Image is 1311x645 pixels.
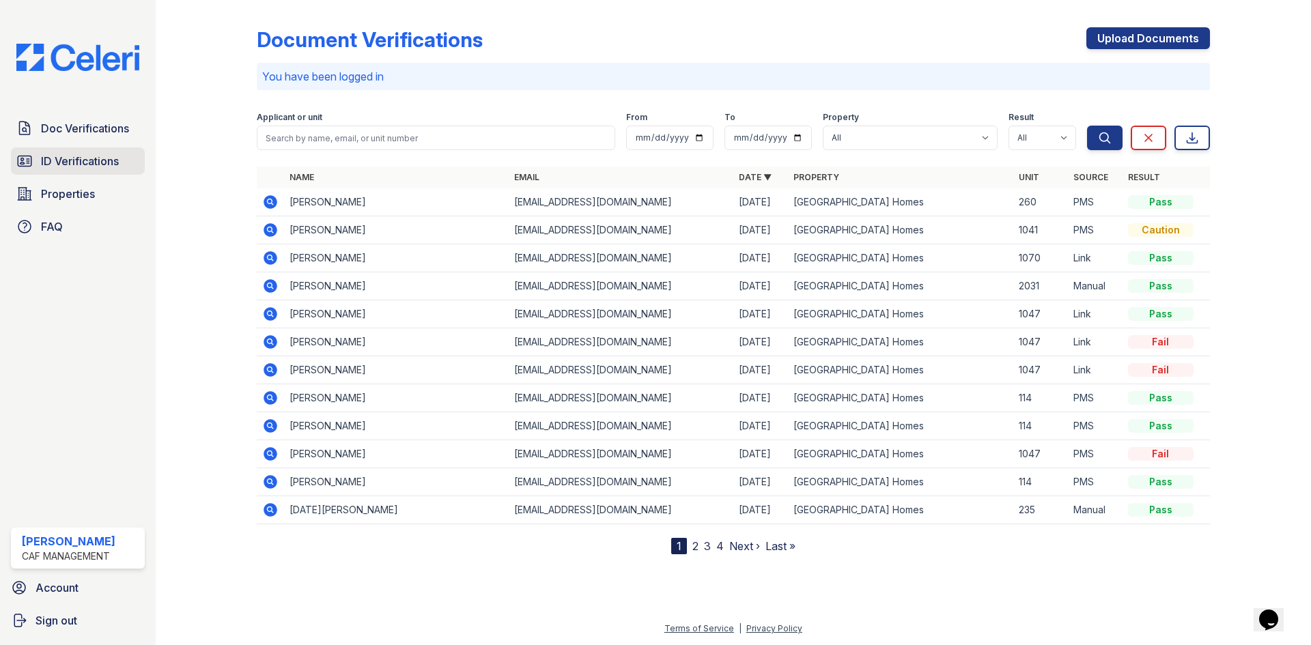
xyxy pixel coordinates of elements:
td: Link [1068,300,1123,328]
div: Pass [1128,195,1194,209]
a: Sign out [5,607,150,634]
td: [PERSON_NAME] [284,412,509,440]
div: Fail [1128,363,1194,377]
a: Email [514,172,539,182]
td: Link [1068,328,1123,356]
td: [PERSON_NAME] [284,188,509,216]
td: [PERSON_NAME] [284,384,509,412]
td: PMS [1068,216,1123,244]
td: PMS [1068,412,1123,440]
div: Pass [1128,503,1194,517]
td: [EMAIL_ADDRESS][DOMAIN_NAME] [509,412,733,440]
td: [DATE] [733,440,788,468]
td: Link [1068,356,1123,384]
div: CAF Management [22,549,115,563]
span: FAQ [41,218,63,235]
td: [GEOGRAPHIC_DATA] Homes [788,328,1013,356]
td: 1047 [1013,356,1068,384]
div: Caution [1128,223,1194,237]
span: Properties [41,186,95,202]
td: PMS [1068,440,1123,468]
td: [EMAIL_ADDRESS][DOMAIN_NAME] [509,272,733,300]
td: Manual [1068,272,1123,300]
td: 1041 [1013,216,1068,244]
td: [PERSON_NAME] [284,216,509,244]
span: ID Verifications [41,153,119,169]
td: [GEOGRAPHIC_DATA] Homes [788,496,1013,524]
td: [DATE] [733,328,788,356]
a: Doc Verifications [11,115,145,142]
div: Pass [1128,419,1194,433]
td: [GEOGRAPHIC_DATA] Homes [788,356,1013,384]
td: [EMAIL_ADDRESS][DOMAIN_NAME] [509,384,733,412]
td: [GEOGRAPHIC_DATA] Homes [788,412,1013,440]
td: [GEOGRAPHIC_DATA] Homes [788,216,1013,244]
td: [DATE] [733,244,788,272]
a: 3 [704,539,711,553]
label: From [626,112,647,123]
td: 1047 [1013,328,1068,356]
td: 1047 [1013,300,1068,328]
div: Pass [1128,391,1194,405]
td: PMS [1068,188,1123,216]
td: [DATE] [733,496,788,524]
td: [EMAIL_ADDRESS][DOMAIN_NAME] [509,328,733,356]
a: Next › [729,539,760,553]
a: Name [290,172,314,182]
td: [EMAIL_ADDRESS][DOMAIN_NAME] [509,356,733,384]
td: [DATE] [733,188,788,216]
a: Upload Documents [1086,27,1210,49]
a: Terms of Service [664,623,734,633]
a: Unit [1019,172,1039,182]
td: [EMAIL_ADDRESS][DOMAIN_NAME] [509,468,733,496]
label: To [724,112,735,123]
td: [EMAIL_ADDRESS][DOMAIN_NAME] [509,188,733,216]
label: Property [823,112,859,123]
td: PMS [1068,468,1123,496]
td: [EMAIL_ADDRESS][DOMAIN_NAME] [509,300,733,328]
div: Pass [1128,279,1194,293]
td: [GEOGRAPHIC_DATA] Homes [788,440,1013,468]
td: [GEOGRAPHIC_DATA] Homes [788,244,1013,272]
div: | [739,623,742,633]
a: 4 [716,539,724,553]
td: [EMAIL_ADDRESS][DOMAIN_NAME] [509,440,733,468]
a: FAQ [11,213,145,240]
td: [PERSON_NAME] [284,356,509,384]
td: [DATE] [733,468,788,496]
div: Document Verifications [257,27,483,52]
td: 114 [1013,412,1068,440]
div: Pass [1128,475,1194,489]
td: [DATE] [733,216,788,244]
td: 114 [1013,384,1068,412]
td: 1070 [1013,244,1068,272]
td: 1047 [1013,440,1068,468]
td: [GEOGRAPHIC_DATA] Homes [788,468,1013,496]
td: [DATE] [733,412,788,440]
td: [DATE] [733,356,788,384]
td: [GEOGRAPHIC_DATA] Homes [788,300,1013,328]
td: [EMAIL_ADDRESS][DOMAIN_NAME] [509,244,733,272]
td: Manual [1068,496,1123,524]
a: Source [1073,172,1108,182]
p: You have been logged in [262,68,1204,85]
td: [GEOGRAPHIC_DATA] Homes [788,188,1013,216]
td: [PERSON_NAME] [284,440,509,468]
td: Link [1068,244,1123,272]
a: Account [5,574,150,601]
td: [EMAIL_ADDRESS][DOMAIN_NAME] [509,216,733,244]
a: Result [1128,172,1160,182]
td: [EMAIL_ADDRESS][DOMAIN_NAME] [509,496,733,524]
a: Date ▼ [739,172,772,182]
a: Last » [765,539,795,553]
td: 260 [1013,188,1068,216]
a: Privacy Policy [746,623,802,633]
iframe: chat widget [1254,590,1297,631]
a: 2 [692,539,699,553]
span: Account [36,579,79,596]
td: [DATE] [733,300,788,328]
span: Sign out [36,612,77,629]
td: 114 [1013,468,1068,496]
td: [DATE] [733,272,788,300]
